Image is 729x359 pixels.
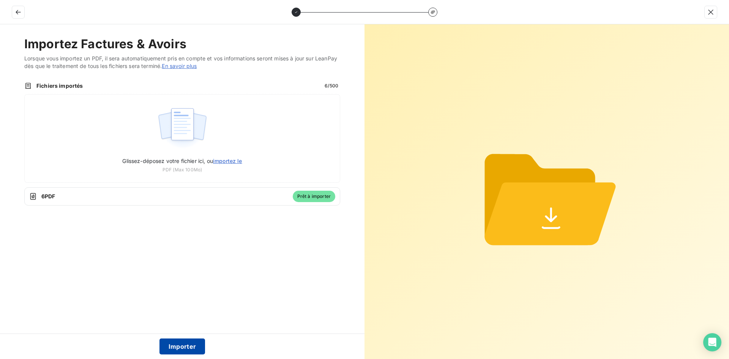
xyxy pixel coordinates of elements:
[323,82,340,89] span: 6 / 500
[24,55,340,70] span: Lorsque vous importez un PDF, il sera automatiquement pris en compte et vos informations seront m...
[213,158,242,164] span: importez le
[293,191,335,202] span: Prêt à importer
[157,104,208,152] img: illustration
[162,63,197,69] a: En savoir plus
[36,82,318,90] span: Fichiers importés
[122,158,242,164] span: Glissez-déposez votre fichier ici, ou
[159,338,205,354] button: Importer
[24,36,340,52] h2: Importez Factures & Avoirs
[703,333,721,351] div: Open Intercom Messenger
[163,166,202,173] span: PDF (Max 100Mo)
[41,193,288,200] span: 6 PDF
